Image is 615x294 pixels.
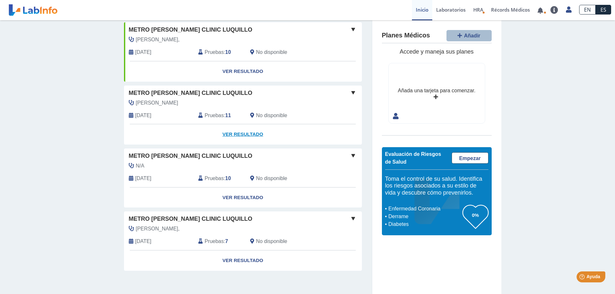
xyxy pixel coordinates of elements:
[558,269,608,287] iframe: Help widget launcher
[256,112,287,119] span: No disponible
[129,89,252,97] span: Metro [PERSON_NAME] Clinic Luquillo
[256,175,287,182] span: No disponible
[446,30,492,41] button: Añadir
[225,238,228,244] b: 7
[225,176,231,181] b: 10
[256,238,287,245] span: No disponible
[124,250,362,271] a: Ver Resultado
[135,48,151,56] span: 2025-03-10
[385,151,441,165] span: Evaluación de Riesgos de Salud
[463,211,488,219] h3: 0%
[579,5,596,15] a: EN
[136,162,145,170] span: N/A
[124,61,362,82] a: Ver Resultado
[136,225,180,233] span: Sanchez,
[124,188,362,208] a: Ver Resultado
[452,152,488,164] a: Empezar
[136,36,180,44] span: Sanchez,
[225,49,231,55] b: 10
[129,25,252,34] span: Metro [PERSON_NAME] Clinic Luquillo
[459,156,481,161] span: Empezar
[129,152,252,160] span: Metro [PERSON_NAME] Clinic Luquillo
[135,112,151,119] span: 2025-10-14
[596,5,611,15] a: ES
[193,112,245,119] div: :
[400,48,474,55] span: Accede y maneja sus planes
[387,213,463,220] li: Derrame
[387,220,463,228] li: Diabetes
[387,205,463,213] li: Enfermedad Coronaria
[464,33,480,38] span: Añadir
[473,6,483,13] span: HRA
[205,112,224,119] span: Pruebas
[398,87,475,95] div: Añada una tarjeta para comenzar.
[225,113,231,118] b: 11
[193,48,245,56] div: :
[124,124,362,145] a: Ver Resultado
[193,175,245,182] div: :
[385,176,488,197] h5: Toma el control de su salud. Identifica los riesgos asociados a su estilo de vida y descubre cómo...
[382,32,430,39] h4: Planes Médicos
[136,99,178,107] span: Sanchez, Angel
[205,175,224,182] span: Pruebas
[193,238,245,245] div: :
[205,48,224,56] span: Pruebas
[135,175,151,182] span: 2024-08-13
[205,238,224,245] span: Pruebas
[135,238,151,245] span: 2024-02-06
[129,215,252,223] span: Metro [PERSON_NAME] Clinic Luquillo
[256,48,287,56] span: No disponible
